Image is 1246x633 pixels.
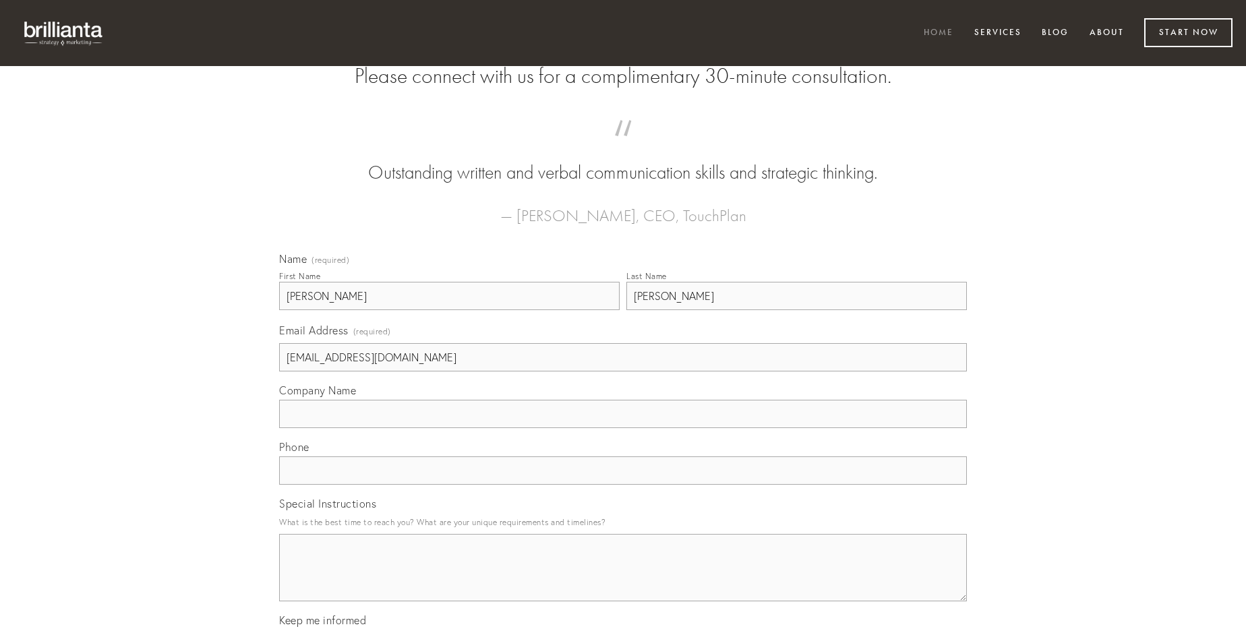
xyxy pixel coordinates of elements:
[279,63,967,89] h2: Please connect with us for a complimentary 30-minute consultation.
[1081,22,1133,44] a: About
[279,513,967,531] p: What is the best time to reach you? What are your unique requirements and timelines?
[279,324,349,337] span: Email Address
[966,22,1030,44] a: Services
[279,271,320,281] div: First Name
[279,252,307,266] span: Name
[301,133,945,186] blockquote: Outstanding written and verbal communication skills and strategic thinking.
[13,13,115,53] img: brillianta - research, strategy, marketing
[1033,22,1077,44] a: Blog
[279,384,356,397] span: Company Name
[279,613,366,627] span: Keep me informed
[301,186,945,229] figcaption: — [PERSON_NAME], CEO, TouchPlan
[279,497,376,510] span: Special Instructions
[626,271,667,281] div: Last Name
[353,322,391,340] span: (required)
[915,22,962,44] a: Home
[1144,18,1233,47] a: Start Now
[311,256,349,264] span: (required)
[301,133,945,160] span: “
[279,440,309,454] span: Phone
